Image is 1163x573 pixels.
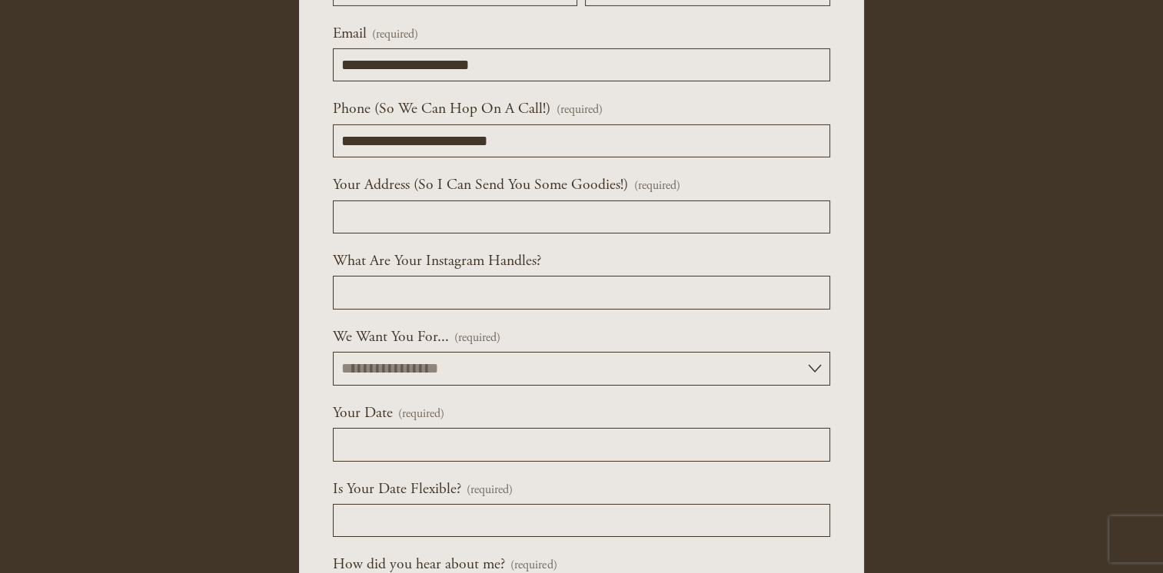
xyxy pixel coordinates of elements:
span: Your Date [333,401,393,425]
span: Phone (So We Can Hop On A Call!) [333,97,550,121]
span: What Are Your Instagram Handles? [333,249,541,273]
span: Is Your Date Flexible? [333,477,461,501]
span: (required) [556,104,602,116]
span: We Want You For... [333,325,449,349]
span: Email [333,22,367,45]
span: (required) [467,480,513,500]
span: (required) [633,176,680,196]
span: (required) [398,404,444,424]
select: We Want You For... [333,352,831,385]
span: (required) [372,25,418,45]
span: (required) [454,328,500,348]
span: Your Address (So I Can Send You Some Goodies!) [333,173,628,197]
